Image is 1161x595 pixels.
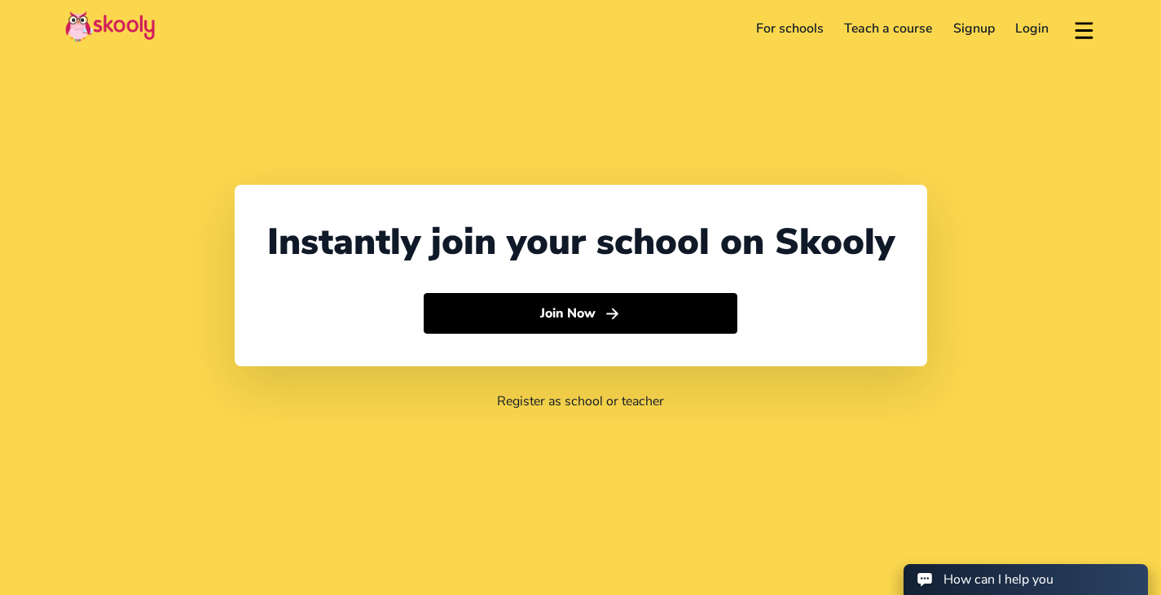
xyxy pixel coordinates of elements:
a: Login [1005,15,1060,42]
a: Register as school or teacher [497,392,664,410]
a: For schools [745,15,834,42]
button: menu outline [1072,15,1096,42]
a: Teach a course [833,15,943,42]
button: Join Nowarrow forward outline [424,293,737,334]
ion-icon: arrow forward outline [604,305,621,322]
img: Skooly [65,11,155,42]
div: Instantly join your school on Skooly [267,217,895,267]
a: Signup [943,15,1005,42]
